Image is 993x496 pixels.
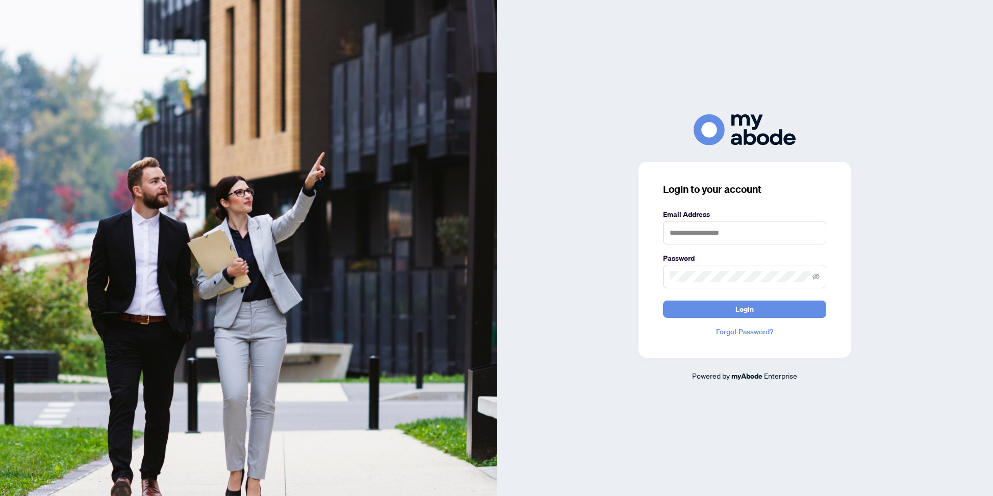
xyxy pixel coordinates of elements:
a: myAbode [731,370,762,382]
button: Login [663,301,826,318]
a: Forgot Password? [663,326,826,337]
span: Login [735,301,754,317]
label: Email Address [663,209,826,220]
img: ma-logo [694,114,796,145]
span: Enterprise [764,371,797,380]
span: Powered by [692,371,730,380]
span: eye-invisible [812,273,820,280]
h3: Login to your account [663,182,826,196]
label: Password [663,253,826,264]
